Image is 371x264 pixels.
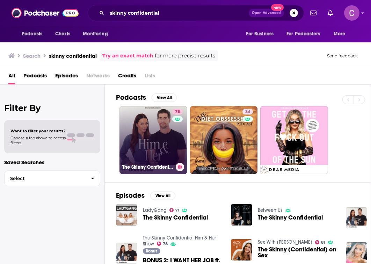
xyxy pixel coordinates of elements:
button: Open AdvancedNew [249,9,284,17]
a: LadyGang [143,207,167,213]
button: open menu [17,27,51,41]
button: Send feedback [325,53,360,59]
button: open menu [282,27,330,41]
a: 81 [315,240,325,244]
h3: skinny confidential [49,53,97,59]
button: open menu [241,27,282,41]
span: Select [5,176,85,181]
a: 71 [169,208,180,212]
a: 78 [172,109,183,114]
a: 78The Skinny Confidential Him & Her Show [119,106,187,174]
img: User Profile [344,5,359,21]
span: 78 [163,242,168,245]
a: Charts [51,27,74,41]
button: open menu [329,27,354,41]
a: Show notifications dropdown [307,7,319,19]
span: New [271,4,284,11]
span: Logged in as cristina11881 [344,5,359,21]
a: The Skinny Confidential [258,215,323,221]
span: Lists [145,70,155,84]
h2: Podcasts [116,93,146,102]
span: Bonus [146,249,157,253]
a: 78 [157,242,168,246]
span: Networks [86,70,110,84]
img: Podchaser - Follow, Share and Rate Podcasts [12,6,79,20]
img: The Skinny Confidential [116,204,137,225]
button: Show profile menu [344,5,359,21]
span: More [334,29,345,39]
img: The Skinny Confidential [231,204,252,225]
a: The Skinny (Confidential) on Sex [258,246,337,258]
h2: Filter By [4,103,100,113]
button: open menu [78,27,117,41]
img: Ep. 157 Lauryn Evarts - The Skinny Confidential [346,242,367,264]
a: Show notifications dropdown [325,7,336,19]
input: Search podcasts, credits, & more... [107,7,249,19]
h3: The Skinny Confidential Him & Her Show [122,164,173,170]
span: Open Advanced [252,11,281,15]
a: PodcastsView All [116,93,177,102]
a: The Skinny Confidential [143,215,208,221]
span: For Business [246,29,274,39]
span: 78 [175,109,180,116]
button: View All [152,93,177,102]
a: Episodes [55,70,78,84]
img: The Skinny (Confidential) on Sex [231,239,252,260]
div: Search podcasts, credits, & more... [88,5,304,21]
span: 71 [175,209,179,212]
h3: Search [23,53,41,59]
span: Choose a tab above to access filters. [10,136,66,145]
a: Try an exact match [102,52,153,60]
img: BONUS 2: I WANT HER JOB ft. The Skinny Confidential [116,243,137,264]
span: for more precise results [155,52,215,60]
span: Charts [55,29,70,39]
a: The Skinny Confidential Him & Her Show [143,235,216,247]
span: 34 [245,109,250,116]
span: Monitoring [83,29,108,39]
a: EpisodesView All [116,191,175,200]
button: Select [4,171,100,186]
p: Saved Searches [4,159,100,166]
span: For Podcasters [286,29,320,39]
span: Want to filter your results? [10,128,66,133]
button: View All [150,192,175,200]
a: 34 [242,109,253,114]
a: Podcasts [23,70,47,84]
span: 81 [321,241,325,244]
img: #104 - The Master List by The Skinny Confidential [346,207,367,229]
a: Between Us [258,207,283,213]
a: All [8,70,15,84]
a: Sex With Emily [258,239,312,245]
a: 34 [190,106,258,174]
h2: Episodes [116,191,145,200]
span: Podcasts [22,29,42,39]
a: Credits [118,70,136,84]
